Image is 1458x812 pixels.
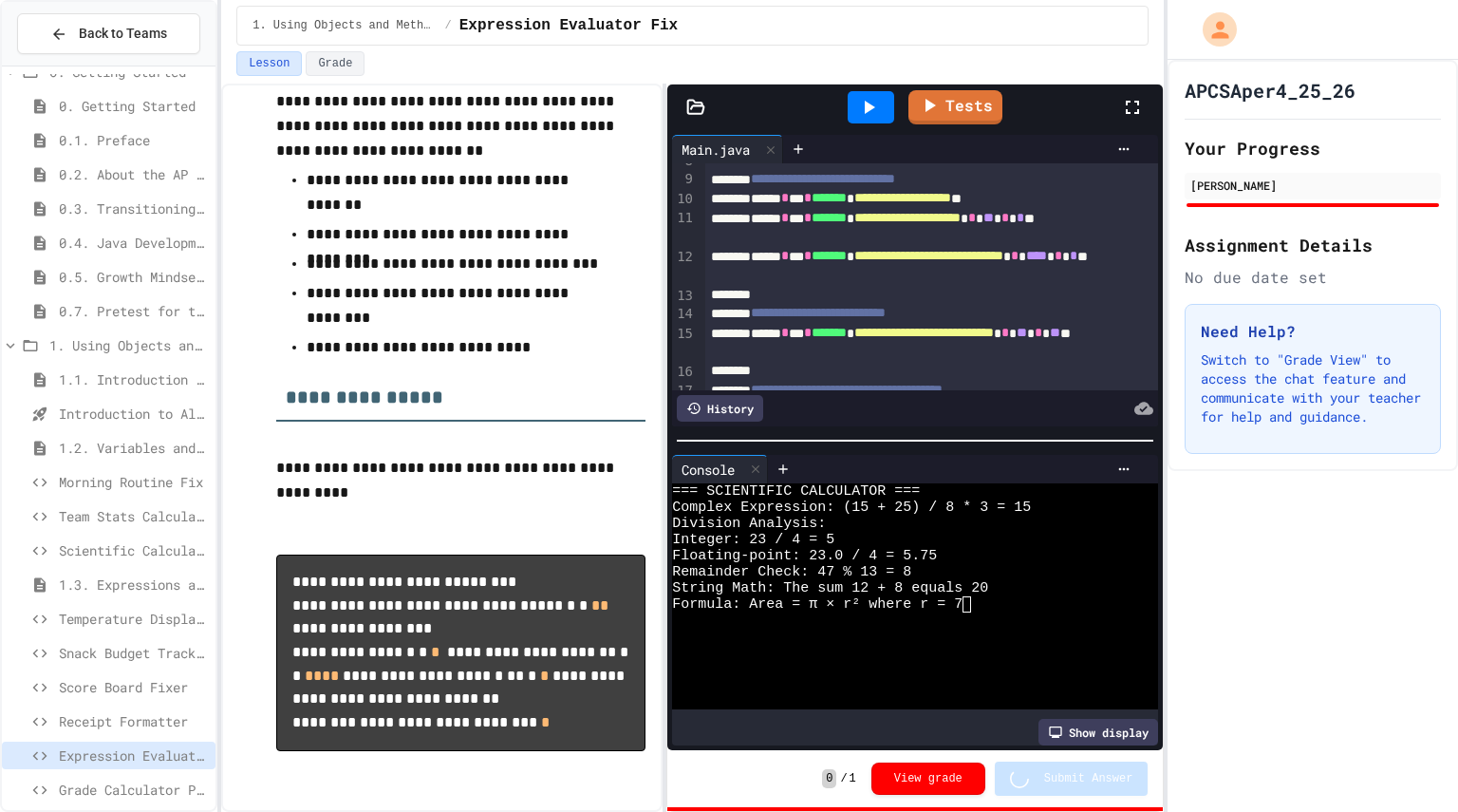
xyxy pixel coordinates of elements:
span: 1.3. Expressions and Output [New] [59,575,208,595]
p: Switch to "Grade View" to access the chat feature and communicate with your teacher for help and ... [1201,350,1425,426]
span: 0 [822,769,836,788]
h1: APCSAper4_25_26 [1185,77,1355,104]
div: 17 [672,382,696,401]
span: 1 [850,771,856,786]
span: 1. Using Objects and Methods [49,335,208,355]
span: Expression Evaluator Fix [59,746,208,765]
div: 10 [672,190,696,209]
span: 0. Getting Started [59,96,208,116]
span: Submit Answer [1044,771,1133,786]
button: Grade [306,51,364,76]
span: Grade Calculator Pro [59,780,208,800]
span: Introduction to Algorithms, Programming, and Compilers [59,404,208,424]
span: String Math: The sum 12 + 8 equals 20 [672,580,988,596]
span: Score Board Fixer [59,677,208,697]
span: 0.2. About the AP CSA Exam [59,164,208,184]
div: [PERSON_NAME] [1190,177,1435,194]
span: Morning Routine Fix [59,472,208,492]
span: Remainder Check: 47 % 13 = 8 [672,564,911,580]
span: Expression Evaluator Fix [459,14,678,37]
span: Back to Teams [79,24,167,44]
span: 0.3. Transitioning from AP CSP to AP CSA [59,198,208,218]
div: 9 [672,170,696,189]
span: Formula: Area = π × r² where r = 7 [672,596,963,613]
button: View grade [871,763,985,795]
h2: Assignment Details [1185,232,1441,258]
button: Lesson [236,51,302,76]
a: Tests [908,90,1002,124]
span: 0.1. Preface [59,130,208,150]
span: Temperature Display Fix [59,609,208,629]
span: === SCIENTIFIC CALCULATOR === [672,483,920,500]
span: Team Stats Calculator [59,506,208,526]
div: 13 [672,287,696,306]
span: / [840,771,847,786]
span: Floating-point: 23.0 / 4 = 5.75 [672,548,937,564]
span: Division Analysis: [672,516,826,532]
div: 14 [672,305,696,324]
span: Integer: 23 / 4 = 5 [672,532,834,548]
span: 0.4. Java Development Environments [59,233,208,253]
div: Main.java [672,140,759,160]
div: Show display [1038,719,1158,746]
span: 1.1. Introduction to Algorithms, Programming, and Compilers [59,369,208,389]
div: No due date set [1185,266,1441,289]
div: 16 [672,363,696,382]
span: / [445,18,452,33]
span: Complex Expression: (15 + 25) / 8 * 3 = 15 [672,500,1031,516]
div: 12 [672,248,696,287]
span: Receipt Formatter [59,711,208,731]
span: Scientific Calculator [59,540,208,560]
div: History [677,395,763,422]
h2: Your Progress [1185,135,1441,161]
div: 15 [672,325,696,364]
span: 0.7. Pretest for the AP CSA Exam [59,301,208,321]
div: 11 [672,209,696,248]
span: 0.5. Growth Mindset and Pair Programming [59,267,208,287]
span: 1. Using Objects and Methods [252,18,437,33]
span: Snack Budget Tracker [59,643,208,663]
h3: Need Help? [1201,320,1425,343]
div: My Account [1183,8,1242,51]
span: 1.2. Variables and Data Types [59,438,208,458]
div: Console [672,460,744,480]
